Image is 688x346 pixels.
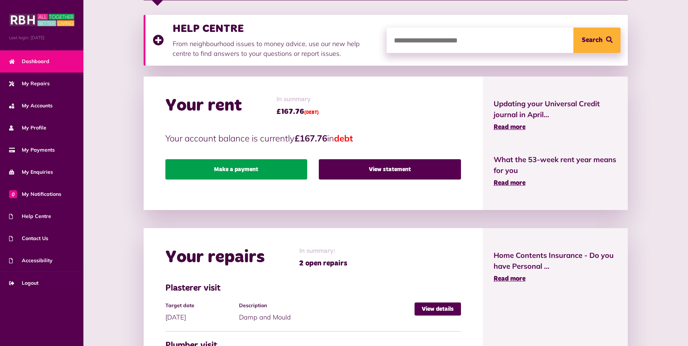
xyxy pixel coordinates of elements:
span: Read more [494,124,526,131]
span: Last login: [DATE] [9,34,74,41]
span: My Repairs [9,80,50,87]
p: From neighbourhood issues to money advice, use our new help centre to find answers to your questi... [173,39,379,58]
a: Updating your Universal Credit journal in April... Read more [494,98,617,132]
span: Help Centre [9,213,51,220]
a: What the 53-week rent year means for you Read more [494,154,617,188]
span: Dashboard [9,58,49,65]
p: Your account balance is currently in [165,132,461,145]
span: Accessibility [9,257,53,264]
span: Home Contents Insurance - Do you have Personal ... [494,250,617,272]
span: Search [582,28,602,53]
span: My Notifications [9,190,61,198]
h2: Your repairs [165,247,265,268]
span: Logout [9,279,38,287]
span: debt [334,133,353,144]
span: Read more [494,180,526,186]
a: View details [415,302,461,316]
img: MyRBH [9,13,74,27]
a: View statement [319,159,461,180]
h3: HELP CENTRE [173,22,379,35]
h3: Plasterer visit [165,283,461,294]
span: My Payments [9,146,55,154]
span: In summary: [299,246,347,256]
span: My Accounts [9,102,53,110]
h2: Your rent [165,95,242,116]
a: Home Contents Insurance - Do you have Personal ... Read more [494,250,617,284]
span: In summary [276,95,319,104]
span: What the 53-week rent year means for you [494,154,617,176]
span: (DEBT) [304,111,319,115]
strong: £167.76 [294,133,327,144]
span: My Profile [9,124,46,132]
span: Contact Us [9,235,48,242]
div: [DATE] [165,302,239,322]
h4: Description [239,302,411,309]
button: Search [573,28,621,53]
span: Updating your Universal Credit journal in April... [494,98,617,120]
span: 2 open repairs [299,258,347,269]
div: Damp and Mould [239,302,414,322]
span: Read more [494,276,526,282]
a: Make a payment [165,159,307,180]
span: 0 [9,190,17,198]
h4: Target date [165,302,236,309]
span: £167.76 [276,106,319,117]
span: My Enquiries [9,168,53,176]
